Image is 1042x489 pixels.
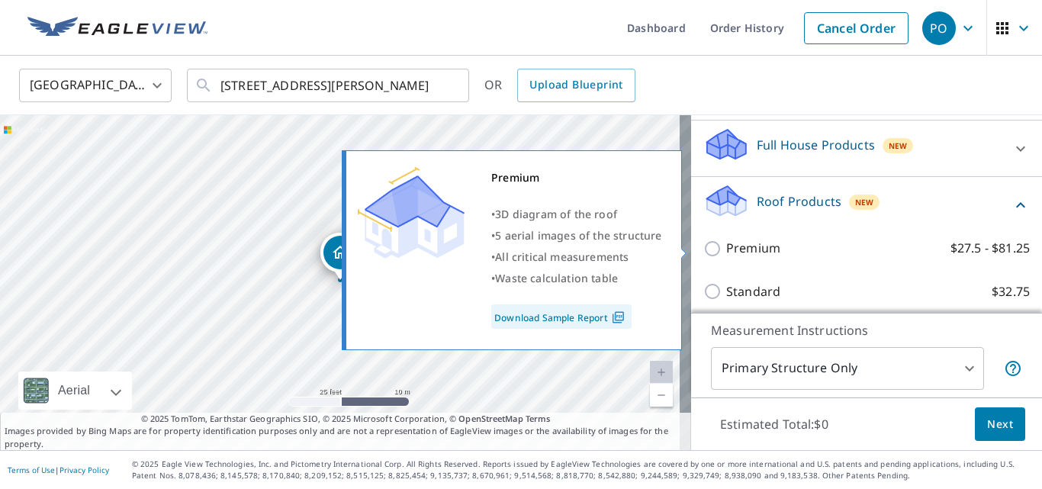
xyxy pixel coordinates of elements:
[132,458,1034,481] p: © 2025 Eagle View Technologies, Inc. and Pictometry International Corp. All Rights Reserved. Repo...
[495,271,618,285] span: Waste calculation table
[320,233,360,280] div: Dropped pin, building 1, Residential property, 4165 Eisenhower Rd Lafayette, IN 47905
[608,310,629,324] img: Pdf Icon
[708,407,841,441] p: Estimated Total: $0
[529,76,622,95] span: Upload Blueprint
[950,239,1030,258] p: $27.5 - $81.25
[992,282,1030,301] p: $32.75
[726,282,780,301] p: Standard
[726,239,780,258] p: Premium
[711,347,984,390] div: Primary Structure Only
[53,372,95,410] div: Aerial
[922,11,956,45] div: PO
[975,407,1025,442] button: Next
[804,12,909,44] a: Cancel Order
[495,249,629,264] span: All critical measurements
[517,69,635,102] a: Upload Blueprint
[358,167,465,259] img: Premium
[650,361,673,384] a: Current Level 20, Zoom In Disabled
[491,204,662,225] div: •
[526,413,551,424] a: Terms
[703,183,1030,227] div: Roof ProductsNew
[495,228,661,243] span: 5 aerial images of the structure
[59,465,109,475] a: Privacy Policy
[711,321,1022,339] p: Measurement Instructions
[757,192,841,211] p: Roof Products
[18,372,132,410] div: Aerial
[141,413,551,426] span: © 2025 TomTom, Earthstar Geographics SIO, © 2025 Microsoft Corporation, ©
[855,196,874,208] span: New
[458,413,523,424] a: OpenStreetMap
[757,136,875,154] p: Full House Products
[484,69,635,102] div: OR
[1004,359,1022,378] span: Your report will include only the primary structure on the property. For example, a detached gara...
[491,304,632,329] a: Download Sample Report
[8,465,55,475] a: Terms of Use
[491,246,662,268] div: •
[495,207,617,221] span: 3D diagram of the roof
[703,127,1030,170] div: Full House ProductsNew
[987,415,1013,434] span: Next
[491,268,662,289] div: •
[19,64,172,107] div: [GEOGRAPHIC_DATA]
[220,64,438,107] input: Search by address or latitude-longitude
[491,167,662,188] div: Premium
[889,140,908,152] span: New
[27,17,207,40] img: EV Logo
[8,465,109,475] p: |
[650,384,673,407] a: Current Level 20, Zoom Out
[491,225,662,246] div: •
